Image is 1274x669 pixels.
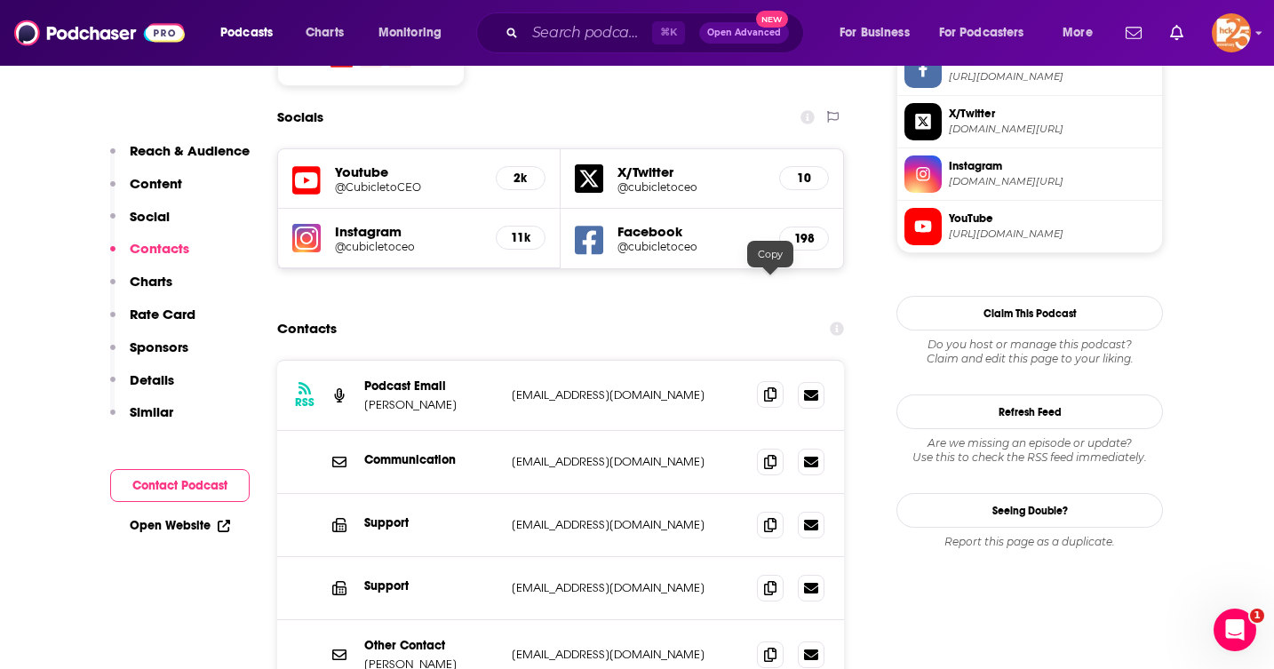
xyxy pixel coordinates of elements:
h5: 198 [794,231,814,246]
p: Charts [130,273,172,290]
span: ⌘ K [652,21,685,44]
span: For Podcasters [939,20,1024,45]
p: Content [130,175,182,192]
p: Similar [130,403,173,420]
button: open menu [366,19,465,47]
span: twitter.com/cubicletoceo [949,123,1155,136]
span: Monitoring [378,20,442,45]
span: Charts [306,20,344,45]
span: https://www.facebook.com/cubicletoceo [949,70,1155,84]
a: Facebook[URL][DOMAIN_NAME] [904,51,1155,88]
button: Charts [110,273,172,306]
a: @CubicletoCEO [335,180,482,194]
span: For Business [840,20,910,45]
p: Communication [364,452,498,467]
span: 1 [1250,609,1264,623]
p: [EMAIL_ADDRESS][DOMAIN_NAME] [512,517,743,532]
span: Instagram [949,158,1155,174]
button: Sponsors [110,338,188,371]
h2: Contacts [277,312,337,346]
p: Support [364,515,498,530]
button: Content [110,175,182,208]
h5: 10 [794,171,814,186]
iframe: Intercom live chat [1214,609,1256,651]
img: User Profile [1212,13,1251,52]
div: Search podcasts, credits, & more... [493,12,821,53]
h5: Youtube [335,163,482,180]
h5: Instagram [335,223,482,240]
img: Podchaser - Follow, Share and Rate Podcasts [14,16,185,50]
a: Seeing Double? [896,493,1163,528]
button: open menu [928,19,1050,47]
p: Details [130,371,174,388]
a: @cubicletoceo [617,180,765,194]
a: Open Website [130,518,230,533]
h3: RSS [295,395,315,410]
button: Contact Podcast [110,469,250,502]
button: Contacts [110,240,189,273]
button: open menu [1050,19,1115,47]
span: YouTube [949,211,1155,227]
a: Instagram[DOMAIN_NAME][URL] [904,155,1155,193]
button: Similar [110,403,173,436]
a: @cubicletoceo [617,240,765,253]
h5: 2k [511,171,530,186]
span: X/Twitter [949,106,1155,122]
button: Rate Card [110,306,195,338]
span: Podcasts [220,20,273,45]
a: X/Twitter[DOMAIN_NAME][URL] [904,103,1155,140]
p: Rate Card [130,306,195,323]
div: Report this page as a duplicate. [896,535,1163,549]
p: [EMAIL_ADDRESS][DOMAIN_NAME] [512,647,743,662]
input: Search podcasts, credits, & more... [525,19,652,47]
span: More [1063,20,1093,45]
p: Contacts [130,240,189,257]
div: Copy [747,241,793,267]
p: [EMAIL_ADDRESS][DOMAIN_NAME] [512,580,743,595]
button: open menu [208,19,296,47]
p: Reach & Audience [130,142,250,159]
h2: Socials [277,100,323,134]
a: YouTube[URL][DOMAIN_NAME] [904,208,1155,245]
span: Open Advanced [707,28,781,37]
p: Support [364,578,498,593]
button: Social [110,208,170,241]
a: Charts [294,19,354,47]
span: Do you host or manage this podcast? [896,338,1163,352]
button: open menu [827,19,932,47]
button: Refresh Feed [896,394,1163,429]
a: Show notifications dropdown [1119,18,1149,48]
h5: X/Twitter [617,163,765,180]
p: Other Contact [364,638,498,653]
button: Claim This Podcast [896,296,1163,331]
p: Sponsors [130,338,188,355]
p: [PERSON_NAME] [364,397,498,412]
span: https://www.youtube.com/@CubicletoCEO [949,227,1155,241]
p: [EMAIL_ADDRESS][DOMAIN_NAME] [512,387,743,402]
h5: Facebook [617,223,765,240]
a: Show notifications dropdown [1163,18,1190,48]
span: instagram.com/cubicletoceo [949,175,1155,188]
span: Logged in as kerrifulks [1212,13,1251,52]
h5: 11k [511,230,530,245]
button: Details [110,371,174,404]
span: New [756,11,788,28]
p: [EMAIL_ADDRESS][DOMAIN_NAME] [512,454,743,469]
button: Show profile menu [1212,13,1251,52]
a: @cubicletoceo [335,240,482,253]
img: iconImage [292,224,321,252]
div: Are we missing an episode or update? Use this to check the RSS feed immediately. [896,436,1163,465]
div: Claim and edit this page to your liking. [896,338,1163,366]
p: Podcast Email [364,378,498,394]
button: Reach & Audience [110,142,250,175]
p: Social [130,208,170,225]
button: Open AdvancedNew [699,22,789,44]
